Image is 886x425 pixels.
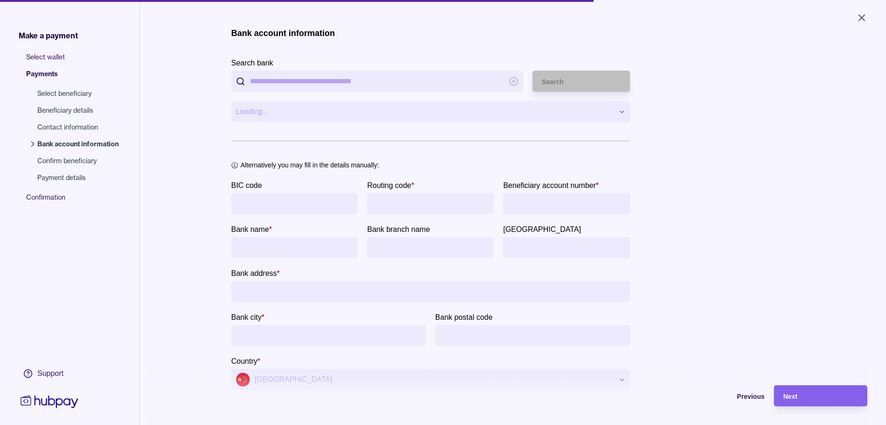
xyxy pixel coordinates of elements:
[503,181,595,189] p: Beneficiary account number
[231,355,260,367] label: Country
[372,237,489,258] input: Bank branch name
[231,313,262,321] p: Bank city
[532,71,630,92] button: Search
[542,78,564,86] span: Search
[508,193,625,214] input: Beneficiary account number
[503,225,581,233] p: [GEOGRAPHIC_DATA]
[231,357,257,365] p: Country
[236,281,625,302] input: Bank address
[231,57,273,68] label: Search bank
[231,28,335,38] h1: Bank account information
[37,122,119,132] span: Contact information
[236,325,421,346] input: Bank city
[503,180,599,191] label: Beneficiary account number
[19,30,78,41] span: Make a payment
[37,368,64,379] div: Support
[236,237,353,258] input: bankName
[250,71,504,92] input: Search bank
[440,325,625,346] input: Bank postal code
[774,385,867,406] button: Next
[231,225,269,233] p: Bank name
[231,181,262,189] p: BIC code
[26,52,128,69] span: Select wallet
[783,393,797,400] span: Next
[231,311,264,323] label: Bank city
[671,385,765,406] button: Previous
[435,313,493,321] p: Bank postal code
[37,139,119,149] span: Bank account information
[503,223,581,235] label: Bank province
[19,364,80,383] a: Support
[37,106,119,115] span: Beneficiary details
[231,267,280,279] label: Bank address
[508,237,625,258] input: Bank province
[26,69,128,86] span: Payments
[231,59,273,67] p: Search bank
[435,311,493,323] label: Bank postal code
[37,89,119,98] span: Select beneficiary
[236,193,353,214] input: BIC code
[367,225,430,233] p: Bank branch name
[26,193,128,209] span: Confirmation
[231,180,262,191] label: BIC code
[372,193,489,214] input: Routing code
[37,173,119,182] span: Payment details
[367,223,430,235] label: Bank branch name
[367,180,414,191] label: Routing code
[737,393,765,400] span: Previous
[845,7,879,28] button: Close
[37,156,119,166] span: Confirm beneficiary
[241,160,379,170] p: Alternatively you may fill in the details manually:
[231,223,272,235] label: Bank name
[367,181,411,189] p: Routing code
[231,269,277,277] p: Bank address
